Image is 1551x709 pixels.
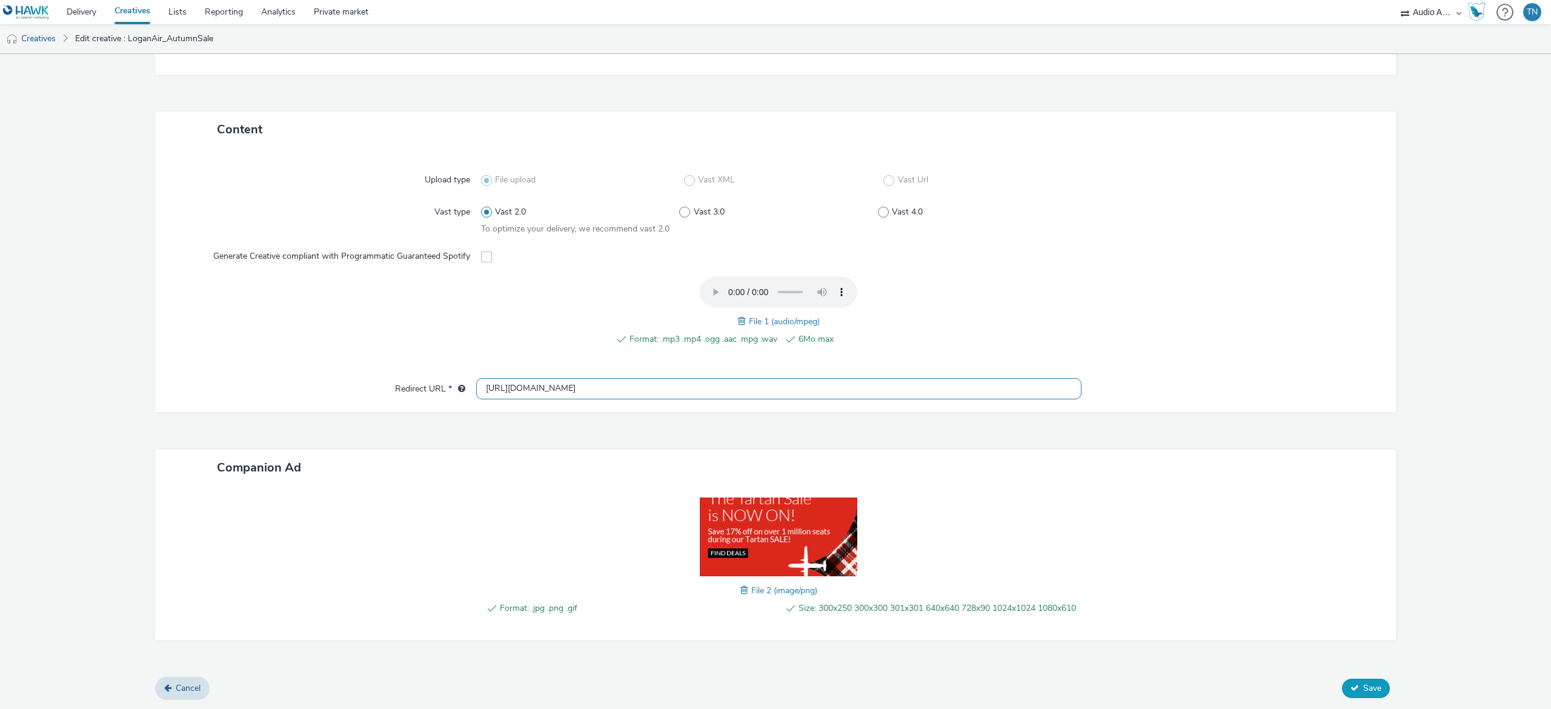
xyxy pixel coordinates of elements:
[495,206,526,218] span: Vast 2.0
[6,33,18,45] img: audio
[698,174,735,186] span: Vast XML
[495,174,536,186] span: File upload
[3,5,50,20] img: undefined Logo
[1467,2,1490,22] a: Hawk Academy
[430,201,475,218] label: Vast type
[898,174,928,186] span: Vast Url
[799,601,1076,616] span: Size: 300x250 300x300 301x301 640x640 728x90 1024x1024 1080x610
[1363,682,1381,694] span: Save
[500,601,777,616] span: Format: .jpg .png .gif
[892,206,923,218] span: Vast 4.0
[208,245,475,262] label: Generate Creative compliant with Programmatic Guaranteed Spotify
[629,332,777,347] span: Format: .mp3 .mp4 .ogg .aac .mpg .wav
[751,585,817,596] span: File 2 (image/png)
[799,332,946,347] span: 6Mo max
[749,316,820,327] span: File 1 (audio/mpeg)
[476,378,1081,399] input: url...
[694,206,725,218] span: Vast 3.0
[217,121,262,138] span: Content
[420,169,475,186] label: Upload type
[176,682,201,694] span: Cancel
[1527,3,1538,21] div: TN
[69,24,219,53] a: Edit creative : LoganAir_AutumnSale
[217,459,301,476] span: Companion Ad
[481,223,669,235] span: To optimize your delivery, we recommend vast 2.0
[700,498,857,576] img: File 2 (image/png)
[1342,679,1390,698] button: Save
[1467,2,1486,22] img: Hawk Academy
[155,677,210,700] a: Cancel
[390,378,470,395] label: Redirect URL *
[452,383,465,395] div: URL will be used as a validation URL with some SSPs and it will be the redirection URL of your cr...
